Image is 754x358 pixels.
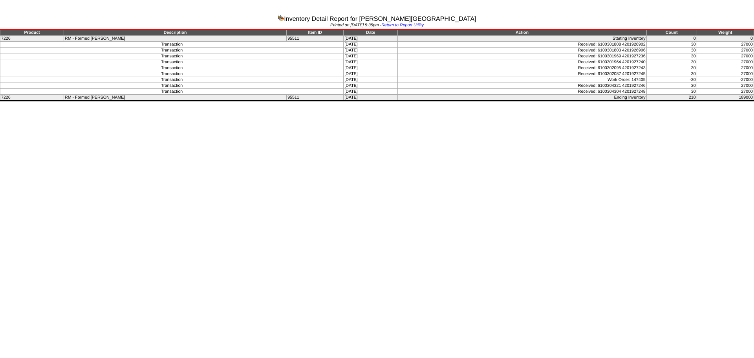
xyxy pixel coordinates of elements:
td: 7226 [0,95,64,101]
td: Transaction [0,48,344,53]
td: [DATE] [344,48,398,53]
td: 27000 [697,65,754,71]
td: 30 [646,53,697,59]
td: Transaction [0,77,344,83]
td: -27000 [697,77,754,83]
td: 0 [646,36,697,42]
td: Work Order: 147405 [398,77,646,83]
td: 27000 [697,83,754,89]
td: Description [64,29,287,36]
td: [DATE] [344,77,398,83]
td: [DATE] [344,59,398,65]
td: Transaction [0,42,344,48]
td: [DATE] [344,36,398,42]
td: Date [344,29,398,36]
td: -30 [646,77,697,83]
td: 30 [646,48,697,53]
td: Received: 6100301808 4201926902 [398,42,646,48]
td: 30 [646,83,697,89]
td: 27000 [697,89,754,95]
td: Transaction [0,89,344,95]
td: [DATE] [344,89,398,95]
td: Weight [697,29,754,36]
td: 95511 [287,95,344,101]
td: 210 [646,95,697,101]
td: [DATE] [344,65,398,71]
td: 30 [646,59,697,65]
td: Transaction [0,65,344,71]
td: Received: 6100301964 4201927240 [398,59,646,65]
td: 27000 [697,53,754,59]
td: Received: 6100302095 4201927243 [398,65,646,71]
td: RM - Formed [PERSON_NAME] [64,95,287,101]
td: Transaction [0,53,344,59]
td: [DATE] [344,53,398,59]
td: Received: 6100304321 4201927246 [398,83,646,89]
td: Starting Inventory [398,36,646,42]
td: RM - Formed [PERSON_NAME] [64,36,287,42]
td: 30 [646,71,697,77]
td: Transaction [0,83,344,89]
td: [DATE] [344,95,398,101]
a: Return to Report Utility [381,23,424,28]
td: 0 [697,36,754,42]
td: 27000 [697,59,754,65]
td: Ending Inventory [398,95,646,101]
td: 189000 [697,95,754,101]
td: Count [646,29,697,36]
td: Transaction [0,71,344,77]
td: 30 [646,42,697,48]
td: 30 [646,89,697,95]
td: 7226 [0,36,64,42]
img: graph.gif [278,15,284,21]
td: 30 [646,65,697,71]
td: 95511 [287,36,344,42]
td: 27000 [697,48,754,53]
td: Received: 6100301803 4201926906 [398,48,646,53]
td: Received: 6100304304 4201927248 [398,89,646,95]
td: 27000 [697,71,754,77]
td: Product [0,29,64,36]
td: [DATE] [344,83,398,89]
td: Item ID [287,29,344,36]
td: [DATE] [344,42,398,48]
td: Action [398,29,646,36]
td: [DATE] [344,71,398,77]
td: 27000 [697,42,754,48]
td: Received: 6100302087 4201927245 [398,71,646,77]
td: Received: 6100301969 4201927236 [398,53,646,59]
td: Transaction [0,59,344,65]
